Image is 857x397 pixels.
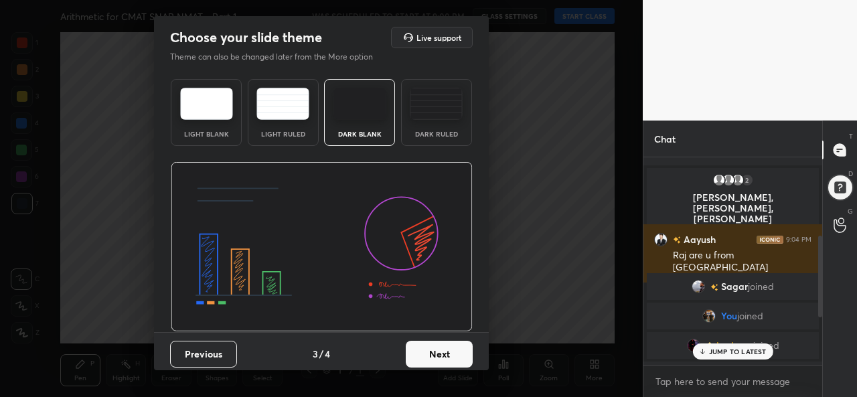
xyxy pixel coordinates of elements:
p: Chat [643,121,686,157]
img: default.png [731,173,745,187]
p: Theme can also be changed later from the More option [170,51,387,63]
div: Dark Ruled [410,131,463,137]
img: 8ea95a487823475697deb8a2b0a2b413.jpg [702,309,716,323]
span: You [721,311,737,321]
img: no-rating-badge.077c3623.svg [710,284,718,291]
p: JUMP TO LATEST [709,347,767,355]
h6: Aayush [681,232,716,246]
p: T [849,131,853,141]
div: 9:04 PM [786,236,811,244]
img: no-rating-badge.077c3623.svg [673,236,681,244]
img: default.png [712,173,726,187]
img: lightTheme.e5ed3b09.svg [180,88,233,120]
h2: Choose your slide theme [170,29,322,46]
span: joined [748,281,774,292]
button: Previous [170,341,237,368]
img: lightRuledTheme.5fabf969.svg [256,88,309,120]
div: 2 [741,173,754,187]
div: grid [643,157,822,366]
img: f868837dddd7498492935be947a580b4.jpg [654,233,668,246]
span: Sagar [721,281,748,292]
img: b9ef19f458f04585bb65fadbf465643c.jpg [687,339,700,352]
h4: / [319,347,323,361]
span: joined [737,311,763,321]
h4: 4 [325,347,330,361]
span: kashyap [716,340,753,351]
div: Light Ruled [256,131,310,137]
img: 1ca11781dc7742428f4541a86af4ed33.jpg [692,280,705,293]
span: joined [753,340,779,351]
img: darkThemeBanner.d06ce4a2.svg [171,162,473,332]
div: Dark Blank [333,131,386,137]
p: [PERSON_NAME], [PERSON_NAME], [PERSON_NAME] [655,192,811,224]
button: Next [406,341,473,368]
h5: Live support [416,33,461,42]
div: Light Blank [179,131,233,137]
img: Learner_Badge_beginner_1_8b307cf2a0.svg [706,342,714,350]
img: iconic-dark.1390631f.png [757,236,783,244]
h4: 3 [313,347,318,361]
img: darkRuledTheme.de295e13.svg [410,88,463,120]
p: D [848,169,853,179]
p: G [848,206,853,216]
img: default.png [722,173,735,187]
div: Raj are u from [GEOGRAPHIC_DATA] [673,249,811,274]
img: darkTheme.f0cc69e5.svg [333,88,386,120]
